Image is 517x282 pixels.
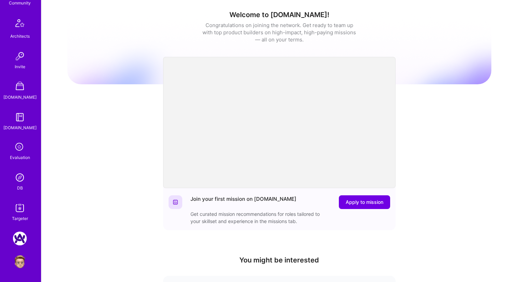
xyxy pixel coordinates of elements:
div: DB [17,184,23,192]
div: Get curated mission recommendations for roles tailored to your skillset and experience in the mis... [190,210,327,225]
img: Admin Search [13,171,27,184]
img: Architects [12,16,28,33]
div: Invite [15,63,25,70]
img: Invite [13,49,27,63]
h1: Welcome to [DOMAIN_NAME]! [67,11,491,19]
img: User Avatar [13,255,27,269]
i: icon SelectionTeam [13,141,26,154]
img: Website [173,199,178,205]
img: A Store [13,80,27,94]
div: Join your first mission on [DOMAIN_NAME] [190,195,296,209]
button: Apply to mission [339,195,390,209]
img: Skill Targeter [13,201,27,215]
div: Evaluation [10,154,30,161]
div: [DOMAIN_NAME] [3,124,37,131]
h4: You might be interested [163,256,396,264]
div: Architects [10,33,30,40]
img: guide book [13,110,27,124]
span: Apply to mission [346,199,383,206]
img: A.Team: Google Calendar Integration Testing [13,232,27,245]
div: Congratulations on joining the network. Get ready to team up with top product builders on high-im... [202,22,356,43]
div: Targeter [12,215,28,222]
div: [DOMAIN_NAME] [3,94,37,101]
iframe: video [163,57,396,188]
a: A.Team: Google Calendar Integration Testing [11,232,28,245]
a: User Avatar [11,255,28,269]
